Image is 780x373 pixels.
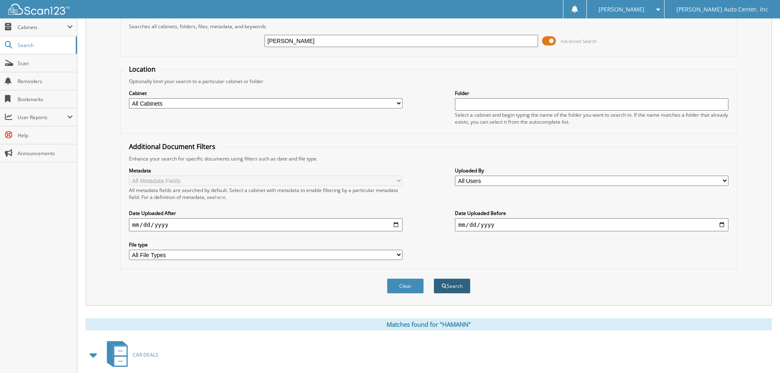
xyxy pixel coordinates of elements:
[129,241,402,248] label: File type
[129,90,402,97] label: Cabinet
[125,65,160,74] legend: Location
[455,167,728,174] label: Uploaded By
[125,142,219,151] legend: Additional Document Filters
[455,218,728,231] input: end
[129,210,402,217] label: Date Uploaded After
[18,114,67,121] span: User Reports
[8,4,70,15] img: scan123-logo-white.svg
[18,60,73,67] span: Scan
[434,278,470,294] button: Search
[455,210,728,217] label: Date Uploaded Before
[133,351,158,358] span: CAR DEALS
[129,167,402,174] label: Metadata
[18,78,73,85] span: Reminders
[455,90,728,97] label: Folder
[18,96,73,103] span: Bookmarks
[455,111,728,125] div: Select a cabinet and begin typing the name of the folder you want to search in. If the name match...
[599,7,644,12] span: [PERSON_NAME]
[125,155,733,162] div: Enhance your search for specific documents using filters such as date and file type.
[18,132,73,139] span: Help
[129,218,402,231] input: start
[18,24,67,31] span: Cabinets
[102,339,158,371] a: CAR DEALS
[125,78,733,85] div: Optionally limit your search to a particular cabinet or folder
[18,150,73,157] span: Announcements
[215,194,226,201] a: here
[387,278,424,294] button: Clear
[86,318,772,330] div: Matches found for "HAMANN"
[125,23,733,30] div: Searches all cabinets, folders, files, metadata, and keywords
[561,38,597,44] span: Advanced Search
[18,42,72,49] span: Search
[676,7,768,12] span: [PERSON_NAME] Auto Center, Inc
[129,187,402,201] div: All metadata fields are searched by default. Select a cabinet with metadata to enable filtering b...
